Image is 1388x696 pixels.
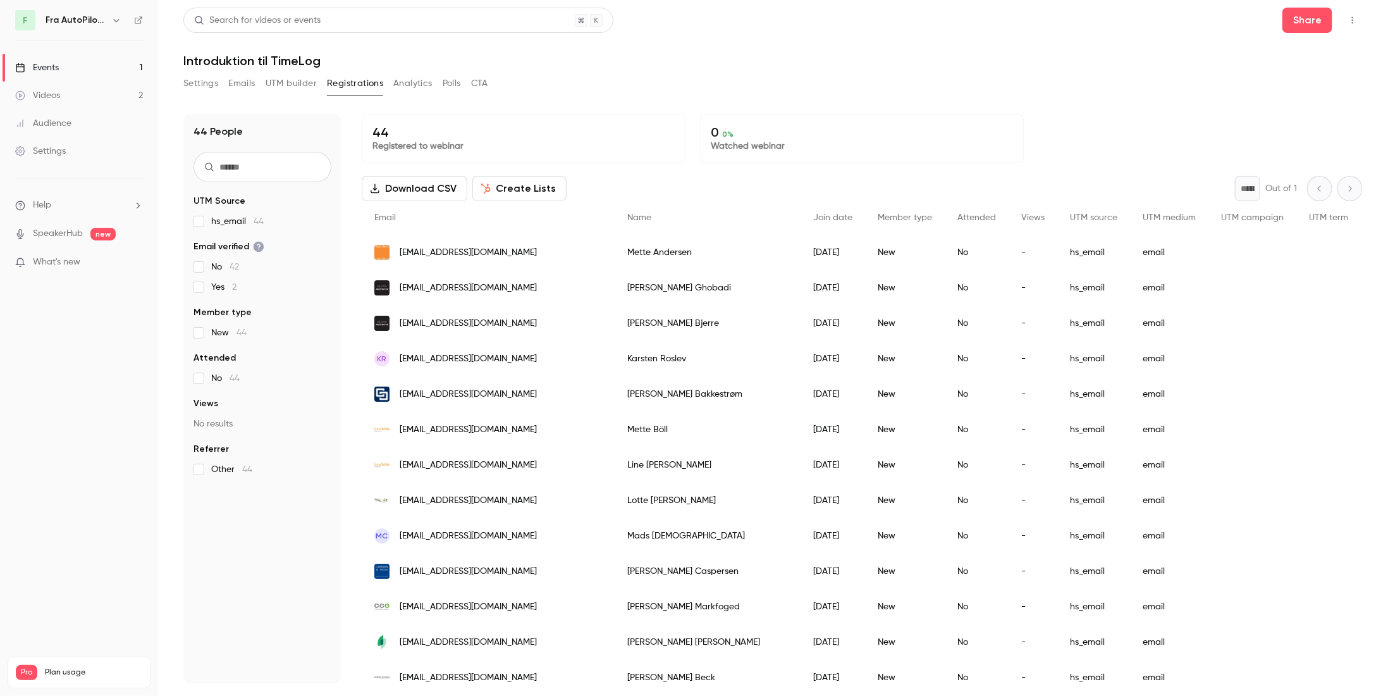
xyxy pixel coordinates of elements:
span: [EMAIL_ADDRESS][DOMAIN_NAME] [400,671,537,685]
span: What's new [33,256,80,269]
div: email [1130,270,1208,306]
div: Events [15,61,59,74]
div: hs_email [1057,554,1130,589]
span: Pro [16,665,37,680]
span: Views [193,397,218,410]
span: [EMAIL_ADDRESS][DOMAIN_NAME] [400,246,537,259]
div: No [945,376,1009,412]
span: Attended [193,352,236,364]
div: email [1130,518,1208,554]
div: No [945,518,1009,554]
div: email [1130,412,1208,447]
div: hs_email [1057,235,1130,270]
div: New [865,660,945,695]
span: 0 % [723,130,734,139]
div: - [1009,554,1057,589]
div: New [865,447,945,483]
div: [DATE] [801,376,865,412]
p: 0 [711,125,1014,140]
p: Watched webinar [711,140,1014,152]
div: New [865,376,945,412]
div: - [1009,412,1057,447]
img: ckarkitekter.dk [374,564,390,579]
div: - [1009,660,1057,695]
div: [PERSON_NAME] Markfoged [615,589,801,625]
span: new [90,228,116,240]
button: Emails [228,73,255,94]
div: [DATE] [801,483,865,518]
div: [DATE] [801,589,865,625]
button: Registrations [327,73,383,94]
span: [EMAIL_ADDRESS][DOMAIN_NAME] [400,636,537,649]
span: [EMAIL_ADDRESS][DOMAIN_NAME] [400,423,537,437]
span: [EMAIL_ADDRESS][DOMAIN_NAME] [400,317,537,330]
span: Plan usage [45,668,142,678]
span: Help [33,199,51,212]
div: - [1009,483,1057,518]
div: hs_email [1057,341,1130,376]
span: 44 [254,217,264,226]
div: No [945,660,1009,695]
div: email [1130,483,1208,518]
div: [DATE] [801,660,865,695]
p: No results [193,418,331,430]
div: Line [PERSON_NAME] [615,447,801,483]
span: [EMAIL_ADDRESS][DOMAIN_NAME] [400,600,537,614]
span: 44 [236,328,247,337]
span: [EMAIL_ADDRESS][DOMAIN_NAME] [400,388,537,401]
div: Lotte [PERSON_NAME] [615,483,801,518]
div: email [1130,376,1208,412]
div: Settings [15,145,66,158]
div: No [945,554,1009,589]
div: email [1130,235,1208,270]
div: [DATE] [801,518,865,554]
iframe: Noticeable Trigger [128,257,143,268]
div: Mads [DEMOGRAPHIC_DATA] [615,518,801,554]
div: [DATE] [801,306,865,341]
span: Email verified [193,240,264,253]
div: - [1009,589,1057,625]
span: Join date [813,213,852,222]
span: Views [1021,213,1045,222]
div: Mette Böll [615,412,801,447]
span: Referrer [193,443,229,456]
button: Analytics [393,73,433,94]
p: Out of 1 [1265,182,1297,195]
div: New [865,554,945,589]
img: randersarkitekten.dk [374,245,390,260]
div: hs_email [1057,589,1130,625]
h6: Fra AutoPilot til TimeLog [46,14,106,27]
span: Member type [878,213,932,222]
div: No [945,483,1009,518]
div: hs_email [1057,376,1130,412]
div: email [1130,447,1208,483]
div: hs_email [1057,483,1130,518]
span: Email [374,213,396,222]
div: hs_email [1057,412,1130,447]
div: No [945,625,1009,660]
button: Download CSV [362,176,467,201]
div: [PERSON_NAME] Ghobadi [615,270,801,306]
button: Settings [183,73,218,94]
div: - [1009,235,1057,270]
button: CTA [471,73,488,94]
div: New [865,270,945,306]
div: [PERSON_NAME] Bjerre [615,306,801,341]
div: [PERSON_NAME] [PERSON_NAME] [615,625,801,660]
div: hs_email [1057,625,1130,660]
span: 44 [242,465,252,474]
span: 2 [232,283,236,292]
div: hs_email [1057,447,1130,483]
div: email [1130,589,1208,625]
span: [EMAIL_ADDRESS][DOMAIN_NAME] [400,530,537,543]
span: [EMAIL_ADDRESS][DOMAIN_NAME] [400,494,537,507]
section: facet-groups [193,195,331,476]
button: Share [1282,8,1332,33]
div: [DATE] [801,625,865,660]
img: connectconsult.dk [374,387,390,402]
span: [EMAIL_ADDRESS][DOMAIN_NAME] [400,282,537,295]
div: New [865,341,945,376]
div: [DATE] [801,235,865,270]
span: MC [376,530,388,542]
span: [EMAIL_ADDRESS][DOMAIN_NAME] [400,352,537,366]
